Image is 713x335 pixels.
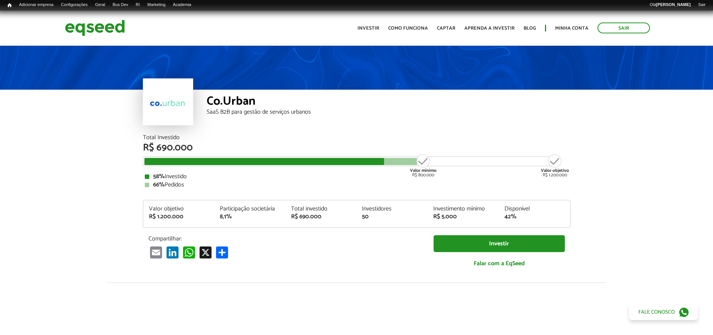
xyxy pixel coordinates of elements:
[143,135,570,141] div: Total Investido
[362,214,422,220] div: 50
[434,235,565,252] a: Investir
[388,26,428,31] a: Como funciona
[524,26,536,31] a: Blog
[409,153,437,177] div: R$ 800.000
[149,206,209,212] div: Valor objetivo
[433,214,493,220] div: R$ 5.000
[215,246,230,258] a: Compartilhar
[504,206,564,212] div: Disponível
[434,256,565,271] a: Falar com a EqSeed
[15,2,57,8] a: Adicionar empresa
[149,235,422,242] p: Compartilhar:
[109,2,132,8] a: Bus Dev
[4,2,15,9] a: Início
[57,2,92,8] a: Configurações
[656,2,690,7] strong: [PERSON_NAME]
[143,143,570,153] div: R$ 690.000
[182,246,197,258] a: WhatsApp
[504,214,564,220] div: 42%
[145,182,569,188] div: Pedidos
[207,109,570,115] div: SaaS B2B para gestão de serviços urbanos
[153,171,165,182] strong: 58%
[357,26,379,31] a: Investir
[597,23,650,33] a: Sair
[694,2,709,8] a: Sair
[541,167,569,174] strong: Valor objetivo
[437,26,455,31] a: Captar
[65,18,125,38] img: EqSeed
[91,2,109,8] a: Geral
[541,153,569,177] div: R$ 1.200.000
[555,26,588,31] a: Minha conta
[149,214,209,220] div: R$ 1.200.000
[433,206,493,212] div: Investimento mínimo
[198,246,213,258] a: X
[629,304,698,320] a: Fale conosco
[144,2,169,8] a: Marketing
[646,2,694,8] a: Olá[PERSON_NAME]
[362,206,422,212] div: Investidores
[169,2,195,8] a: Academia
[464,26,515,31] a: Aprenda a investir
[145,174,569,180] div: Investido
[153,180,165,190] strong: 66%
[132,2,144,8] a: RI
[220,206,280,212] div: Participação societária
[291,206,351,212] div: Total investido
[207,95,570,109] div: Co.Urban
[8,3,12,8] span: Início
[410,167,437,174] strong: Valor mínimo
[165,246,180,258] a: LinkedIn
[291,214,351,220] div: R$ 690.000
[149,246,164,258] a: Email
[220,214,280,220] div: 8,1%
